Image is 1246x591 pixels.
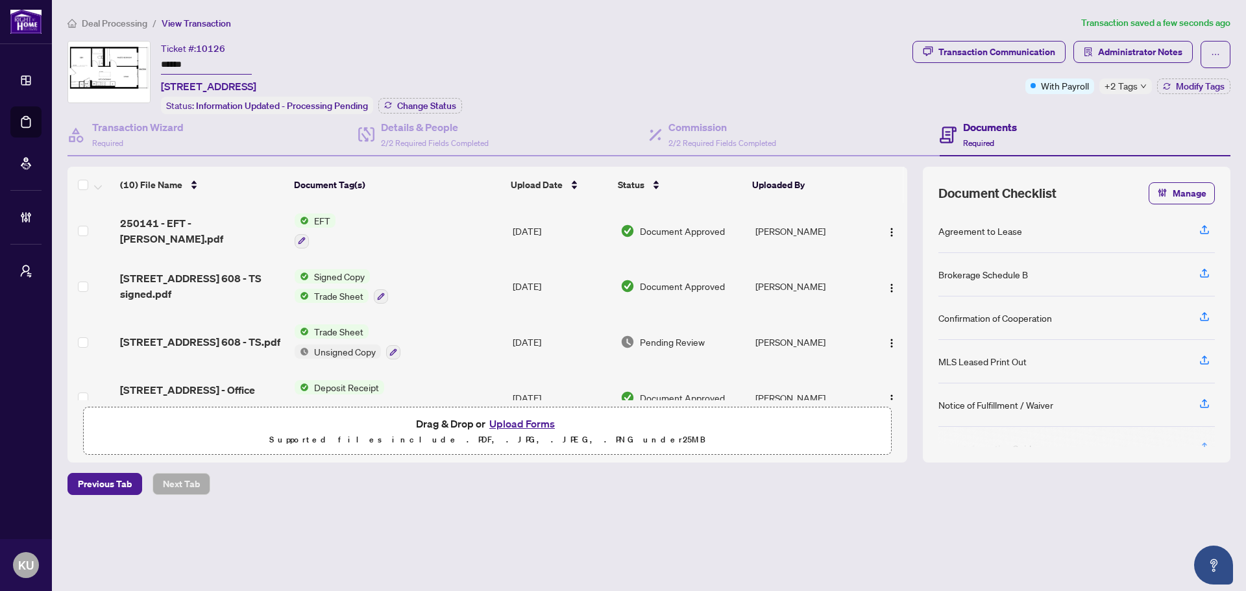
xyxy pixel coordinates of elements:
[295,213,336,248] button: Status IconEFT
[938,311,1052,325] div: Confirmation of Cooperation
[1149,182,1215,204] button: Manage
[18,556,34,574] span: KU
[485,415,559,432] button: Upload Forms
[1084,47,1093,56] span: solution
[886,394,897,404] img: Logo
[640,224,725,238] span: Document Approved
[750,259,869,315] td: [PERSON_NAME]
[162,18,231,29] span: View Transaction
[120,334,280,350] span: [STREET_ADDRESS] 608 - TS.pdf
[381,138,489,148] span: 2/2 Required Fields Completed
[295,344,309,359] img: Status Icon
[84,407,891,455] span: Drag & Drop orUpload FormsSupported files include .PDF, .JPG, .JPEG, .PNG under25MB
[750,370,869,426] td: [PERSON_NAME]
[938,224,1022,238] div: Agreement to Lease
[153,473,210,495] button: Next Tab
[750,203,869,259] td: [PERSON_NAME]
[881,276,902,296] button: Logo
[881,332,902,352] button: Logo
[886,338,897,348] img: Logo
[1140,83,1147,90] span: down
[1173,183,1206,204] span: Manage
[668,138,776,148] span: 2/2 Required Fields Completed
[416,415,559,432] span: Drag & Drop or
[161,97,373,114] div: Status:
[938,354,1027,368] div: MLS Leased Print Out
[78,474,132,494] span: Previous Tab
[640,391,725,405] span: Document Approved
[620,335,635,349] img: Document Status
[620,279,635,293] img: Document Status
[196,100,368,112] span: Information Updated - Processing Pending
[1194,546,1233,585] button: Open asap
[750,314,869,370] td: [PERSON_NAME]
[613,167,747,203] th: Status
[120,271,284,302] span: [STREET_ADDRESS] 608 - TS signed.pdf
[161,78,256,94] span: [STREET_ADDRESS]
[67,473,142,495] button: Previous Tab
[1157,78,1230,94] button: Modify Tags
[92,119,184,135] h4: Transaction Wizard
[161,41,225,56] div: Ticket #:
[1211,50,1220,59] span: ellipsis
[668,119,776,135] h4: Commission
[67,19,77,28] span: home
[1105,78,1138,93] span: +2 Tags
[620,224,635,238] img: Document Status
[506,167,613,203] th: Upload Date
[309,213,336,228] span: EFT
[82,18,147,29] span: Deal Processing
[295,289,309,303] img: Status Icon
[289,167,506,203] th: Document Tag(s)
[92,138,123,148] span: Required
[153,16,156,30] li: /
[309,269,370,283] span: Signed Copy
[881,387,902,408] button: Logo
[938,398,1053,412] div: Notice of Fulfillment / Waiver
[309,324,369,339] span: Trade Sheet
[618,178,644,192] span: Status
[1081,16,1230,30] article: Transaction saved a few seconds ago
[1176,82,1225,91] span: Modify Tags
[92,432,883,448] p: Supported files include .PDF, .JPG, .JPEG, .PNG under 25 MB
[295,213,309,228] img: Status Icon
[196,43,225,54] span: 10126
[507,370,615,426] td: [DATE]
[507,203,615,259] td: [DATE]
[963,119,1017,135] h4: Documents
[309,289,369,303] span: Trade Sheet
[912,41,1066,63] button: Transaction Communication
[309,380,384,394] span: Deposit Receipt
[295,380,384,415] button: Status IconDeposit Receipt
[68,42,150,103] img: IMG-W12333279_1.jpg
[1098,42,1182,62] span: Administrator Notes
[938,267,1028,282] div: Brokerage Schedule B
[1073,41,1193,63] button: Administrator Notes
[120,382,284,413] span: [STREET_ADDRESS] - Office deposit receipt.pdf
[295,324,400,359] button: Status IconTrade SheetStatus IconUnsigned Copy
[120,178,182,192] span: (10) File Name
[397,101,456,110] span: Change Status
[640,279,725,293] span: Document Approved
[120,215,284,247] span: 250141 - EFT - [PERSON_NAME].pdf
[378,98,462,114] button: Change Status
[381,119,489,135] h4: Details & People
[511,178,563,192] span: Upload Date
[747,167,865,203] th: Uploaded By
[938,42,1055,62] div: Transaction Communication
[295,269,309,283] img: Status Icon
[640,335,705,349] span: Pending Review
[1041,78,1089,93] span: With Payroll
[507,314,615,370] td: [DATE]
[507,259,615,315] td: [DATE]
[19,265,32,278] span: user-switch
[295,269,388,304] button: Status IconSigned CopyStatus IconTrade Sheet
[295,380,309,394] img: Status Icon
[886,283,897,293] img: Logo
[963,138,994,148] span: Required
[309,344,381,359] span: Unsigned Copy
[881,221,902,241] button: Logo
[295,324,309,339] img: Status Icon
[115,167,289,203] th: (10) File Name
[938,184,1057,202] span: Document Checklist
